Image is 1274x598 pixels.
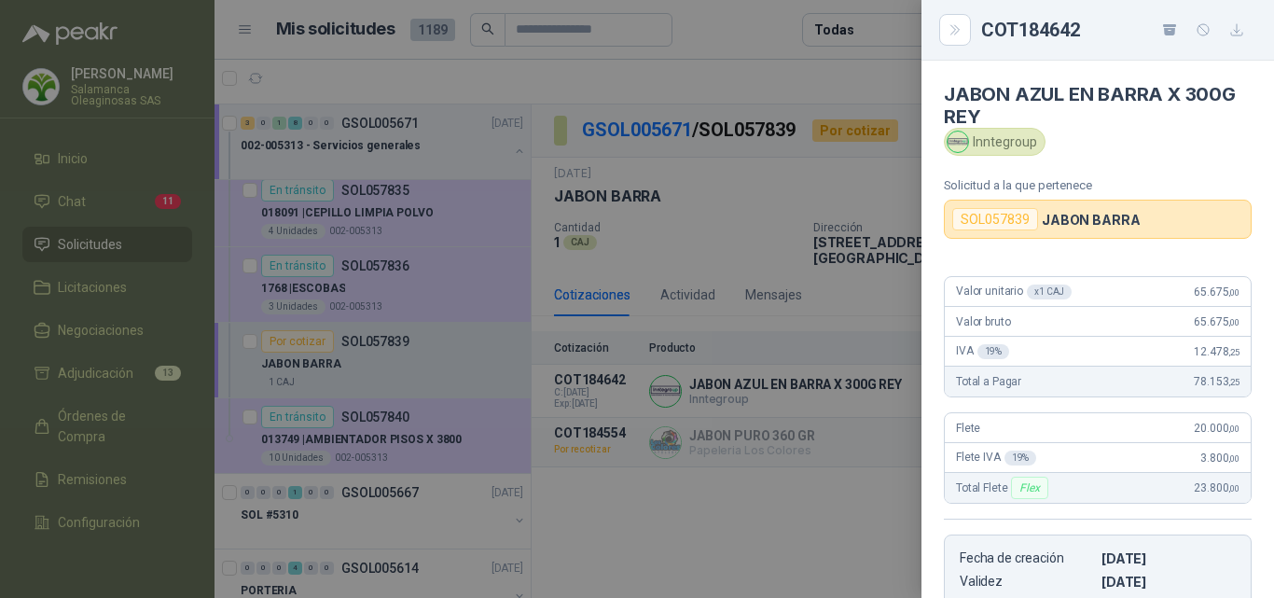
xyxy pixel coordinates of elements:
[1228,347,1239,357] span: ,25
[1042,212,1140,228] p: JABON BARRA
[1194,345,1239,358] span: 12.478
[1228,424,1239,434] span: ,00
[944,128,1046,156] div: Inntegroup
[956,422,980,435] span: Flete
[956,375,1021,388] span: Total a Pagar
[944,19,966,41] button: Close
[948,132,968,152] img: Company Logo
[1194,315,1239,328] span: 65.675
[1228,317,1239,327] span: ,00
[977,344,1010,359] div: 19 %
[960,574,1094,590] p: Validez
[952,208,1038,230] div: SOL057839
[956,344,1009,359] span: IVA
[956,285,1072,299] span: Valor unitario
[956,315,1010,328] span: Valor bruto
[1194,481,1239,494] span: 23.800
[1194,285,1239,299] span: 65.675
[1228,483,1239,494] span: ,00
[1228,377,1239,387] span: ,25
[1004,451,1037,466] div: 19 %
[1228,287,1239,298] span: ,00
[960,550,1094,566] p: Fecha de creación
[1011,477,1047,499] div: Flex
[944,178,1252,192] p: Solicitud a la que pertenece
[1027,285,1072,299] div: x 1 CAJ
[1101,574,1236,590] p: [DATE]
[1194,422,1239,435] span: 20.000
[1101,550,1236,566] p: [DATE]
[1194,375,1239,388] span: 78.153
[981,15,1252,45] div: COT184642
[944,83,1252,128] h4: JABON AZUL EN BARRA X 300G REY
[956,451,1036,466] span: Flete IVA
[1228,453,1239,464] span: ,00
[956,477,1052,499] span: Total Flete
[1200,452,1239,465] span: 3.800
